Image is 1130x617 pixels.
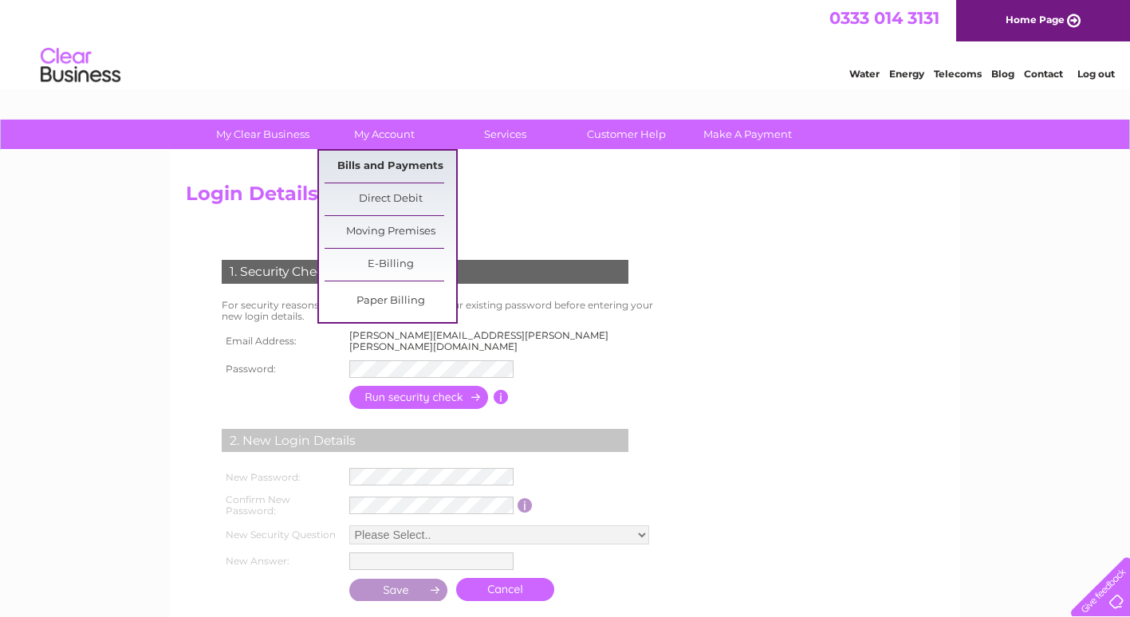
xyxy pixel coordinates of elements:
[218,464,345,489] th: New Password:
[456,578,554,601] a: Cancel
[325,249,456,281] a: E-Billing
[218,521,345,548] th: New Security Question
[682,120,813,149] a: Make A Payment
[829,8,939,28] a: 0333 014 3131
[222,260,628,284] div: 1. Security Check
[325,285,456,317] a: Paper Billing
[991,68,1014,80] a: Blog
[494,390,509,404] input: Information
[218,489,345,521] th: Confirm New Password:
[186,183,945,213] h2: Login Details
[518,498,533,513] input: Information
[218,326,345,356] th: Email Address:
[218,296,671,326] td: For security reasons you will need to re-enter your existing password before entering your new lo...
[222,429,628,453] div: 2. New Login Details
[218,548,345,574] th: New Answer:
[889,68,924,80] a: Energy
[849,68,880,80] a: Water
[934,68,982,80] a: Telecoms
[345,326,671,356] td: [PERSON_NAME][EMAIL_ADDRESS][PERSON_NAME][PERSON_NAME][DOMAIN_NAME]
[325,216,456,248] a: Moving Premises
[1077,68,1115,80] a: Log out
[439,120,571,149] a: Services
[197,120,329,149] a: My Clear Business
[1024,68,1063,80] a: Contact
[318,120,450,149] a: My Account
[561,120,692,149] a: Customer Help
[40,41,121,90] img: logo.png
[189,9,943,77] div: Clear Business is a trading name of Verastar Limited (registered in [GEOGRAPHIC_DATA] No. 3667643...
[325,151,456,183] a: Bills and Payments
[349,579,448,601] input: Submit
[218,356,345,382] th: Password:
[325,183,456,215] a: Direct Debit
